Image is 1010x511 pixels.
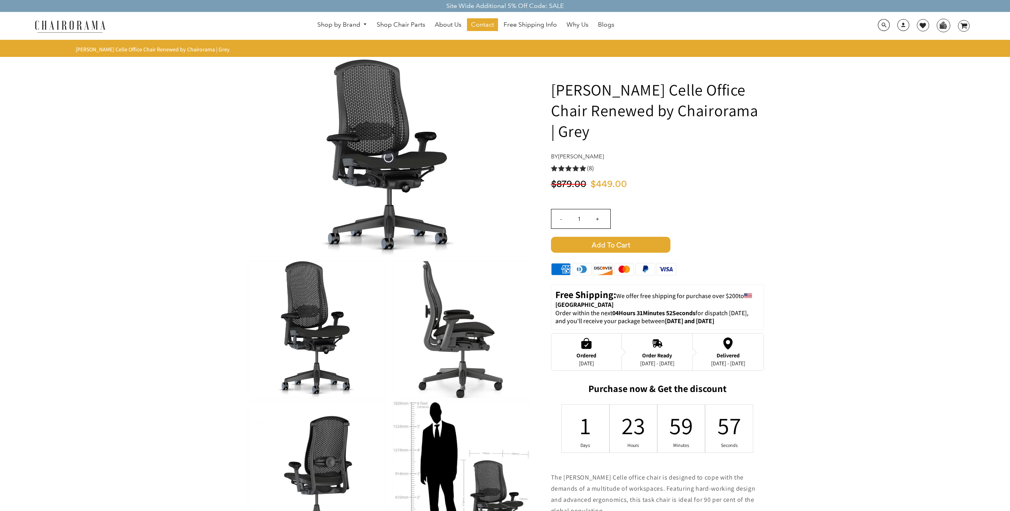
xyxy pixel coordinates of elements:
div: Order Ready [640,352,674,359]
a: 5.0 rating (8 votes) [551,164,764,172]
p: to [555,289,760,309]
img: Herman Miller Celle Office Chair Renewed by Chairorama | Grey - chairorama [248,261,385,398]
h4: by [551,153,764,160]
h1: [PERSON_NAME] Celle Office Chair Renewed by Chairorama | Grey [551,79,764,141]
span: Shop Chair Parts [377,21,425,29]
a: [PERSON_NAME] [558,153,604,160]
span: About Us [435,21,461,29]
a: Blogs [594,18,618,31]
span: [PERSON_NAME] Celle Office Chair Renewed by Chairorama | Grey [76,46,230,53]
nav: DesktopNavigation [144,18,788,33]
img: WhatsApp_Image_2024-07-12_at_16.23.01.webp [937,19,949,31]
span: We offer free shipping for purchase over $200 [616,292,738,300]
a: Shop Chair Parts [373,18,429,31]
strong: Free Shipping: [555,288,616,301]
div: Hours [628,442,639,449]
div: Delivered [711,352,745,359]
div: [DATE] [576,360,596,367]
a: Herman Miller Celle Office Chair Renewed by Chairorama | Grey - chairorama [269,153,508,161]
span: $879.00 [551,179,586,189]
p: Order within the next for dispatch [DATE], and you'll receive your package between [555,309,760,326]
input: + [588,209,607,228]
span: 04Hours 31Minutes 52Seconds [612,309,695,317]
div: Minutes [676,442,686,449]
input: - [551,209,570,228]
a: Why Us [563,18,592,31]
a: Contact [467,18,498,31]
strong: [GEOGRAPHIC_DATA] [555,300,613,309]
div: Seconds [724,442,735,449]
button: Add to Cart [551,237,764,253]
div: 57 [724,410,735,441]
span: Blogs [598,21,614,29]
span: Add to Cart [551,237,670,253]
div: 59 [676,410,686,441]
span: Why Us [567,21,588,29]
img: Herman Miller Celle Office Chair Renewed by Chairorama | Grey - chairorama [393,261,529,398]
img: chairorama [30,19,110,33]
a: Shop by Brand [313,19,371,31]
h2: Purchase now & Get the discount [551,383,764,398]
div: [DATE] - [DATE] [640,360,674,367]
div: 1 [580,410,591,441]
a: About Us [431,18,465,31]
span: $449.00 [590,179,627,189]
div: 23 [628,410,639,441]
div: [DATE] - [DATE] [711,360,745,367]
nav: breadcrumbs [76,46,232,53]
a: Free Shipping Info [500,18,561,31]
span: (8) [587,164,594,173]
img: Herman Miller Celle Office Chair Renewed by Chairorama | Grey - chairorama [269,59,508,255]
span: Contact [471,21,494,29]
div: Ordered [576,352,596,359]
div: Days [580,442,591,449]
span: Free Shipping Info [504,21,557,29]
strong: [DATE] and [DATE] [665,317,714,325]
